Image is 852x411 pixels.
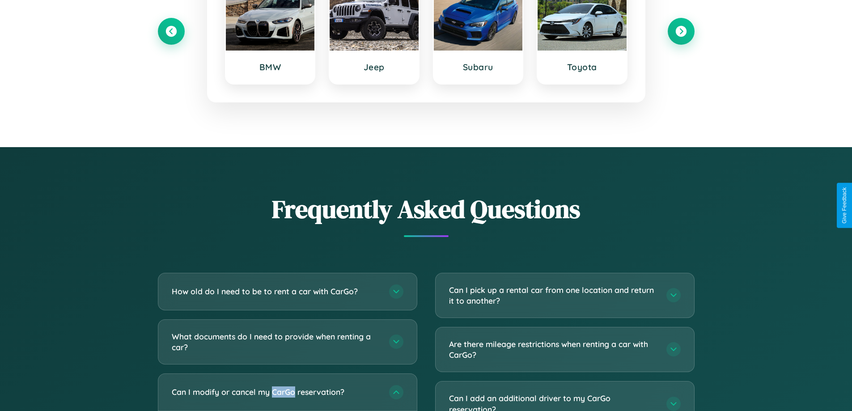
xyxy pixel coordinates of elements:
[841,187,848,224] div: Give Feedback
[449,339,657,360] h3: Are there mileage restrictions when renting a car with CarGo?
[443,62,514,72] h3: Subaru
[449,284,657,306] h3: Can I pick up a rental car from one location and return it to another?
[158,192,695,226] h2: Frequently Asked Questions
[172,386,380,398] h3: Can I modify or cancel my CarGo reservation?
[235,62,306,72] h3: BMW
[172,286,380,297] h3: How old do I need to be to rent a car with CarGo?
[339,62,410,72] h3: Jeep
[172,331,380,353] h3: What documents do I need to provide when renting a car?
[547,62,618,72] h3: Toyota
